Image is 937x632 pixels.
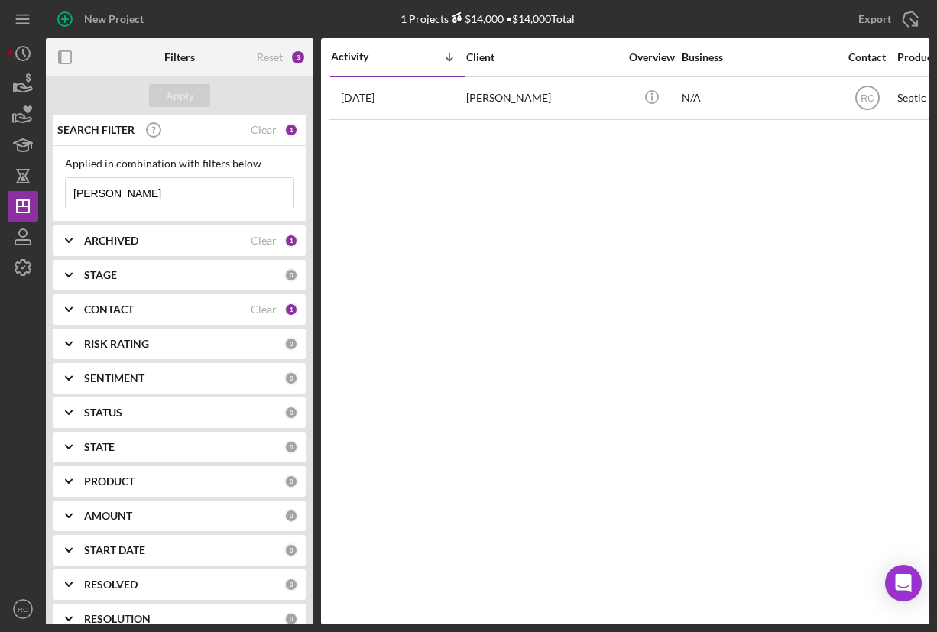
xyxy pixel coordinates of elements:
[84,235,138,247] b: ARCHIVED
[284,406,298,420] div: 0
[84,579,138,591] b: RESOLVED
[284,371,298,385] div: 0
[251,235,277,247] div: Clear
[682,78,835,118] div: N/A
[284,543,298,557] div: 0
[284,268,298,282] div: 0
[57,124,135,136] b: SEARCH FILTER
[284,475,298,488] div: 0
[84,338,149,350] b: RISK RATING
[84,372,144,384] b: SENTIMENT
[84,269,117,281] b: STAGE
[284,234,298,248] div: 1
[838,51,896,63] div: Contact
[84,4,144,34] div: New Project
[290,50,306,65] div: 3
[623,51,680,63] div: Overview
[861,93,874,104] text: RC
[341,92,374,104] time: 2025-08-28 14:15
[84,303,134,316] b: CONTACT
[449,12,504,25] div: $14,000
[65,157,294,170] div: Applied in combination with filters below
[46,4,159,34] button: New Project
[331,50,398,63] div: Activity
[284,303,298,316] div: 1
[284,123,298,137] div: 1
[166,84,194,107] div: Apply
[251,124,277,136] div: Clear
[284,337,298,351] div: 0
[84,475,135,488] b: PRODUCT
[8,594,38,624] button: RC
[84,544,145,556] b: START DATE
[18,605,28,614] text: RC
[885,565,922,601] div: Open Intercom Messenger
[284,612,298,626] div: 0
[466,78,619,118] div: [PERSON_NAME]
[284,440,298,454] div: 0
[858,4,891,34] div: Export
[682,51,835,63] div: Business
[164,51,195,63] b: Filters
[84,407,122,419] b: STATUS
[400,12,575,25] div: 1 Projects • $14,000 Total
[84,510,132,522] b: AMOUNT
[466,51,619,63] div: Client
[149,84,210,107] button: Apply
[257,51,283,63] div: Reset
[84,613,151,625] b: RESOLUTION
[284,578,298,591] div: 0
[843,4,929,34] button: Export
[84,441,115,453] b: STATE
[284,509,298,523] div: 0
[251,303,277,316] div: Clear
